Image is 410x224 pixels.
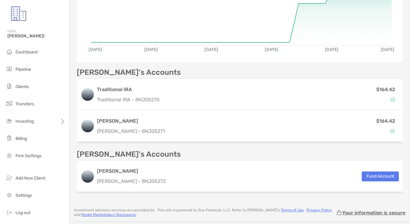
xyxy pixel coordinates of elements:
img: investing icon [6,117,13,125]
p: Traditional IRA - 8NJ05270 [97,96,159,104]
text: [DATE] [325,47,338,52]
img: add_new_client icon [6,174,13,181]
p: $164.42 [376,117,395,125]
a: Privacy Policy [307,208,332,212]
span: Investing [15,119,34,124]
span: Dashboard [15,49,37,55]
a: Terms of Use [281,208,304,212]
p: [PERSON_NAME]'s Accounts [77,150,181,158]
p: [PERSON_NAME] - 8NJ05271 [97,127,165,135]
h3: Traditional IRA [97,86,159,93]
img: dashboard icon [6,48,13,55]
text: [DATE] [204,47,218,52]
img: settings icon [6,191,13,199]
text: [DATE] [265,47,278,52]
img: clients icon [6,82,13,90]
span: Add New Client [15,175,45,181]
text: [DATE] [144,47,158,52]
p: Your information is secure [342,210,405,216]
img: Zoe Logo [7,2,30,25]
span: Pipeline [15,67,31,72]
img: Account Status icon [390,129,395,133]
p: Investment advisory services are provided by . This site is powered by Zoe Financial, LLC. Refer ... [74,208,336,217]
img: firm-settings icon [6,152,13,159]
img: pipeline icon [6,65,13,73]
span: Firm Settings [15,153,41,158]
img: logo account [81,88,94,101]
span: Log out [15,210,30,215]
img: billing icon [6,134,13,142]
img: logo account [81,120,94,132]
p: $164.42 [376,86,395,93]
p: [PERSON_NAME]'s Accounts [77,69,181,76]
img: transfers icon [6,100,13,107]
h3: [PERSON_NAME] [97,117,165,125]
a: Model Marketplace Disclosures [81,213,136,217]
span: Billing [15,136,27,141]
h3: [PERSON_NAME] [97,167,166,175]
text: [DATE] [89,47,102,52]
text: [DATE] [381,47,394,52]
span: Transfers [15,101,34,107]
img: logout icon [6,209,13,216]
span: Settings [15,193,32,198]
button: Fund Account [362,171,399,181]
img: Account Status icon [390,97,395,102]
p: [PERSON_NAME] - 8NJ05272 [97,177,166,185]
img: logo account [81,170,94,183]
span: [PERSON_NAME]! [7,33,65,39]
span: Clients [15,84,29,89]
